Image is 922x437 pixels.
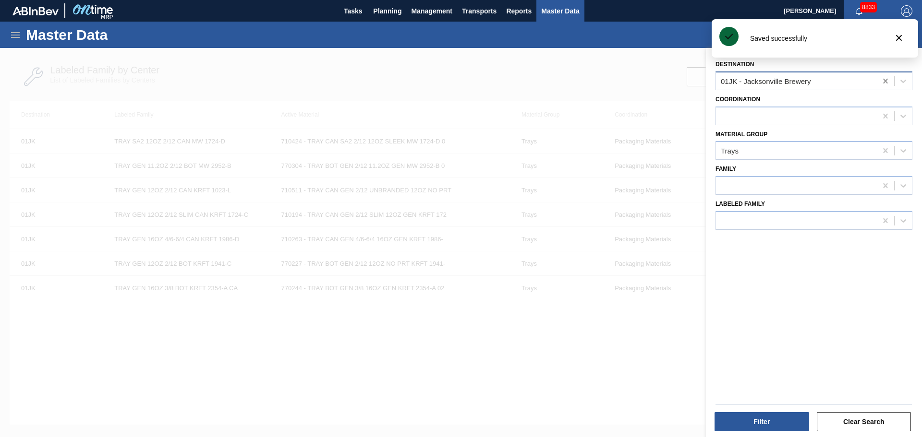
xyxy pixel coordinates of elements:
label: Family [716,165,736,172]
img: TNhmsLtSVTkK8tSr43FrP2fwEKptu5GPRR3wAAAABJRU5ErkJggg== [12,7,59,15]
span: Master Data [541,5,579,17]
span: Management [411,5,452,17]
span: Planning [373,5,401,17]
label: Material Group [716,131,767,138]
div: Trays [721,147,739,155]
span: Tasks [342,5,364,17]
label: Labeled Family [716,201,765,207]
span: Transports [462,5,497,17]
button: Notifications [844,4,874,18]
label: Coordination [716,96,760,103]
span: 8833 [860,2,877,12]
button: Clear Search [817,412,911,431]
span: Reports [506,5,532,17]
div: 01JK - Jacksonville Brewery [721,77,811,85]
button: Filter [715,412,809,431]
img: Logout [901,5,912,17]
h1: Master Data [26,29,196,40]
